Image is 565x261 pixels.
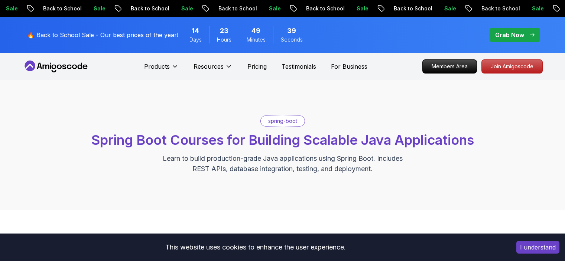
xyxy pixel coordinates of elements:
[482,60,542,73] p: Join Amigoscode
[194,62,233,77] button: Resources
[173,5,197,12] p: Sale
[495,30,524,39] p: Grab Now
[524,5,548,12] p: Sale
[386,5,436,12] p: Back to School
[516,241,559,254] button: Accept cookies
[217,36,231,43] span: Hours
[251,26,260,36] span: 49 Minutes
[349,5,373,12] p: Sale
[298,5,349,12] p: Back to School
[481,59,543,74] a: Join Amigoscode
[247,36,266,43] span: Minutes
[287,26,296,36] span: 39 Seconds
[474,5,524,12] p: Back to School
[261,5,285,12] p: Sale
[27,30,178,39] p: 🔥 Back to School Sale - Our best prices of the year!
[211,5,261,12] p: Back to School
[144,62,170,71] p: Products
[331,62,367,71] a: For Business
[86,5,110,12] p: Sale
[436,5,460,12] p: Sale
[192,26,199,36] span: 14 Days
[220,26,228,36] span: 23 Hours
[194,62,224,71] p: Resources
[35,5,86,12] p: Back to School
[123,5,173,12] p: Back to School
[247,62,267,71] a: Pricing
[158,153,407,174] p: Learn to build production-grade Java applications using Spring Boot. Includes REST APIs, database...
[268,117,297,125] p: spring-boot
[423,60,477,73] p: Members Area
[282,62,316,71] a: Testimonials
[6,239,505,255] div: This website uses cookies to enhance the user experience.
[91,132,474,148] span: Spring Boot Courses for Building Scalable Java Applications
[281,36,303,43] span: Seconds
[422,59,477,74] a: Members Area
[189,36,202,43] span: Days
[144,62,179,77] button: Products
